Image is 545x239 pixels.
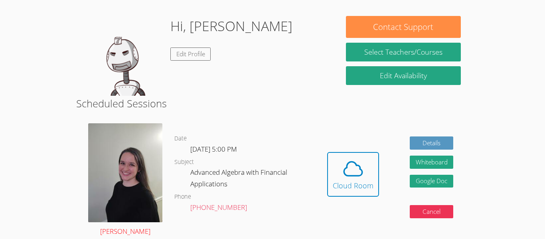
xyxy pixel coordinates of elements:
[410,156,454,169] button: Whiteboard
[170,47,211,61] a: Edit Profile
[346,16,461,38] button: Contact Support
[88,123,162,237] a: [PERSON_NAME]
[174,192,191,202] dt: Phone
[333,180,373,191] div: Cloud Room
[410,136,454,150] a: Details
[76,96,469,111] h2: Scheduled Sessions
[346,66,461,85] a: Edit Availability
[88,123,162,222] img: avatar.png
[174,134,187,144] dt: Date
[170,16,292,36] h1: Hi, [PERSON_NAME]
[410,175,454,188] a: Google Doc
[190,167,312,192] dd: Advanced Algebra with Financial Applications
[190,144,237,154] span: [DATE] 5:00 PM
[84,16,164,96] img: default.png
[174,157,194,167] dt: Subject
[346,43,461,61] a: Select Teachers/Courses
[190,203,247,212] a: [PHONE_NUMBER]
[327,152,379,197] button: Cloud Room
[410,205,454,218] button: Cancel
